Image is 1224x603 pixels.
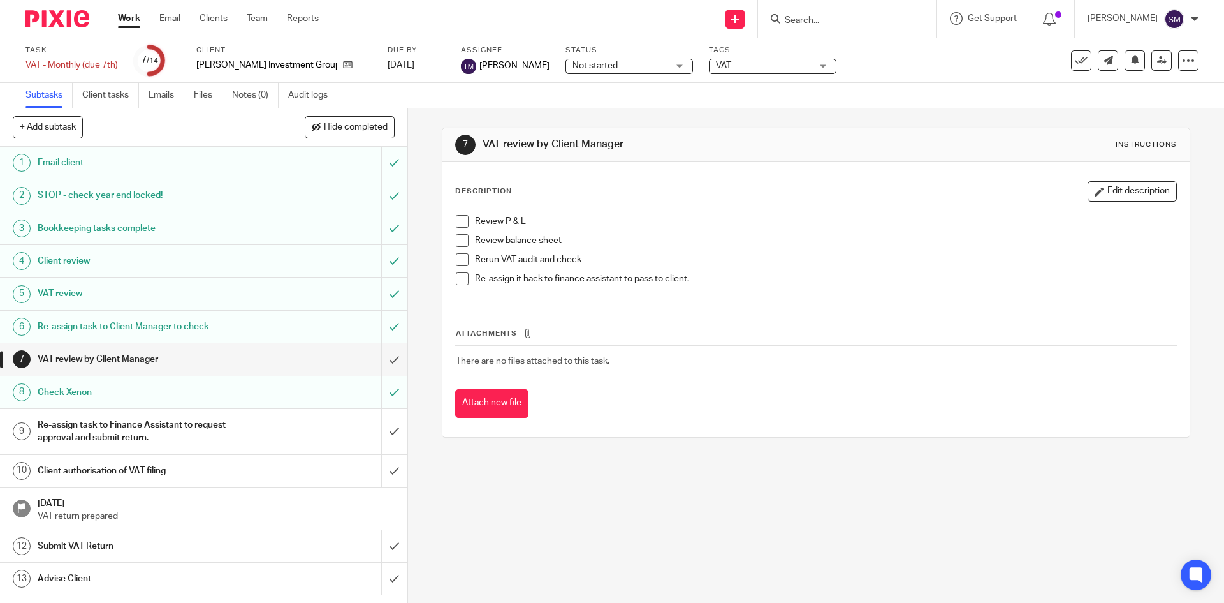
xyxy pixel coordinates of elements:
[1088,181,1177,202] button: Edit description
[38,383,258,402] h1: Check Xenon
[13,116,83,138] button: + Add subtask
[461,59,476,74] img: svg%3E
[456,330,517,337] span: Attachments
[149,83,184,108] a: Emails
[38,284,258,303] h1: VAT review
[38,317,258,336] h1: Re-assign task to Client Manager to check
[200,12,228,25] a: Clients
[25,59,118,71] div: VAT - Monthly (due 7th)
[25,45,118,56] label: Task
[305,116,395,138] button: Hide completed
[1164,9,1184,29] img: svg%3E
[572,61,618,70] span: Not started
[456,357,609,366] span: There are no files attached to this task.
[716,61,731,70] span: VAT
[13,350,31,368] div: 7
[247,12,268,25] a: Team
[25,83,73,108] a: Subtasks
[118,12,140,25] a: Work
[13,318,31,336] div: 6
[13,537,31,555] div: 12
[25,10,89,27] img: Pixie
[232,83,279,108] a: Notes (0)
[13,187,31,205] div: 2
[287,12,319,25] a: Reports
[324,123,388,133] span: Hide completed
[194,83,222,108] a: Files
[38,153,258,172] h1: Email client
[475,215,1176,228] p: Review P & L
[141,53,158,68] div: 7
[783,15,898,27] input: Search
[38,186,258,205] h1: STOP - check year end locked!
[455,186,512,197] p: Description
[38,251,258,271] h1: Client review
[388,45,445,56] label: Due by
[38,569,258,588] h1: Advise Client
[565,45,693,56] label: Status
[13,422,31,440] div: 9
[709,45,836,56] label: Tags
[455,135,476,155] div: 7
[82,83,139,108] a: Client tasks
[13,154,31,172] div: 1
[1088,12,1158,25] p: [PERSON_NAME]
[288,83,337,108] a: Audit logs
[461,45,550,56] label: Assignee
[479,59,550,72] span: [PERSON_NAME]
[1116,140,1177,150] div: Instructions
[196,59,337,71] p: [PERSON_NAME] Investment Group Ltd
[13,462,31,480] div: 10
[13,383,31,401] div: 8
[13,570,31,588] div: 13
[483,138,843,151] h1: VAT review by Client Manager
[38,510,395,523] p: VAT return prepared
[147,57,158,64] small: /14
[38,415,258,448] h1: Re-assign task to Finance Assistant to request approval and submit return.
[38,219,258,238] h1: Bookkeeping tasks complete
[38,461,258,480] h1: Client authorisation of VAT filing
[38,494,395,510] h1: [DATE]
[196,45,372,56] label: Client
[38,537,258,556] h1: Submit VAT Return
[968,14,1017,23] span: Get Support
[38,350,258,369] h1: VAT review by Client Manager
[13,220,31,237] div: 3
[475,253,1176,266] p: Rerun VAT audit and check
[13,252,31,270] div: 4
[388,61,414,70] span: [DATE]
[475,234,1176,247] p: Review balance sheet
[13,285,31,303] div: 5
[455,389,528,418] button: Attach new file
[159,12,180,25] a: Email
[475,272,1176,285] p: Re-assign it back to finance assistant to pass to client.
